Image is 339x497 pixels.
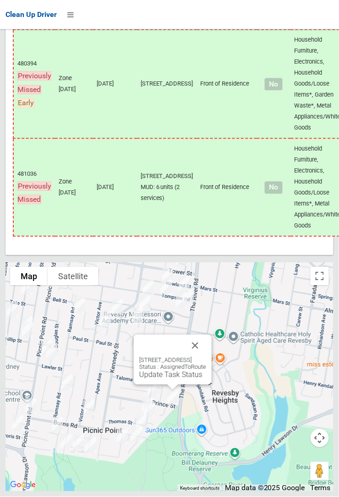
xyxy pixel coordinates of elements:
td: Front of Residence [197,139,257,237]
span: Early [17,98,34,108]
td: Zone [DATE] [55,30,93,139]
div: 39 Thomas Street, PICNIC POINT NSW 2213<br>Status : AssignedToRoute<br><a href="/driver/booking/4... [140,398,159,421]
div: 125 Hinemoa Street, PANANIA NSW 2213<br>Status : Collected<br><a href="/driver/booking/482177/com... [18,313,37,336]
span: Previously Missed [17,71,51,95]
div: 3 Joyce Avenue, PICNIC POINT NSW 2213<br>Status : Collected<br><a href="/driver/booking/481193/co... [48,414,66,437]
button: Show street map [10,267,48,286]
td: Zone [DATE] [55,139,93,237]
td: Front of Residence [197,30,257,139]
span: Map data ©2025 Google [225,484,305,492]
div: 47A Lochinvar Road, REVESBY NSW 2212<br>Status : AssignedToRoute<br><a href="/driver/booking/4816... [136,292,154,315]
span: No [265,78,283,91]
div: 41A Ferndale Road, REVESBY NSW 2212<br>Status : AssignedToRoute<br><a href="/driver/booking/48186... [128,304,147,327]
span: Clean Up Driver [5,10,57,19]
div: 72a Clifford Street, PANANIA NSW 2213<br>Status : Collected<br><a href="/driver/booking/481430/co... [3,298,22,321]
div: 56 Prince Street, PICNIC POINT NSW 2213<br>Status : AssignedToRoute<br><a href="/driver/booking/4... [164,386,182,409]
td: [STREET_ADDRESS] MUD: 6 units (2 services) [137,139,197,237]
a: Clean Up Driver [5,8,57,22]
button: Toggle fullscreen view [311,267,329,286]
div: 37 Prince Street, PICNIC POINT NSW 2213<br>Status : AssignedToRoute<br><a href="/driver/booking/4... [144,378,162,400]
td: [STREET_ADDRESS] [137,30,197,139]
div: 6 Claverdon Avenue, PICNIC POINT NSW 2213<br>Status : AssignedToRoute<br><a href="/driver/booking... [128,423,146,446]
div: 14 Burns Road, PICNIC POINT NSW 2213<br>Status : AssignedToRoute<br><a href="/driver/booking/4796... [132,411,151,434]
div: 101 Picnic Point Road, PANANIA NSW 2213<br>Status : Collected<br><a href="/driver/booking/480799/... [38,336,56,359]
img: Google [8,480,38,492]
div: 29 Tompson Road, REVESBY NSW 2212<br>Status : AssignedToRoute<br><a href="/driver/booking/480664/... [157,276,175,299]
button: Map camera controls [311,429,329,448]
a: Update Task Status [139,371,202,379]
div: 2 Parkhurst Avenue, PANANIA NSW 2213<br>Status : AssignedToRoute<br><a href="/driver/booking/4807... [97,308,115,331]
div: 89 Victor Avenue, PICNIC POINT NSW 2213<br>Status : AssignedToRoute<br><a href="/driver/booking/4... [80,396,98,419]
div: 8A Parkview Avenue, PICNIC POINT NSW 2213<br>Status : AssignedToRoute<br><a href="/driver/booking... [113,425,131,448]
div: 14 Doris Street, PICNIC POINT NSW 2213<br>Status : Collected<br><a href="/driver/booking/481700/c... [9,412,27,435]
span: No [265,182,283,194]
a: Click to see this area on Google Maps [8,480,38,492]
h4: Normal sized [261,81,287,88]
button: Drag Pegman onto the map to open Street View [311,462,329,481]
h4: Normal sized [261,184,287,192]
div: 26 Drysdale Avenue, PICNIC POINT NSW 2213<br>Status : Collected<br><a href="/driver/booking/48114... [57,431,75,454]
div: [STREET_ADDRESS] Status : AssignedToRoute [139,357,206,379]
div: 72 Hinemoa Street, PANANIA NSW 2213<br>Status : Collected<br><a href="/driver/booking/481689/comp... [18,276,36,299]
div: 81 Ramsay Road, PICNIC POINT NSW 2213<br>Status : AssignedToRoute<br><a href="/driver/booking/482... [58,371,76,394]
a: Terms (opens in new tab) [311,484,331,492]
span: Previously Missed [17,182,51,205]
td: [DATE] [93,30,137,139]
div: 4/146 Picnic Point Road, PICNIC POINT NSW 2213<br>Status : Collected<br><a href="/driver/booking/... [22,395,40,418]
div: 20 Lawler Street, PANANIA NSW 2213<br>Status : Collected<br><a href="/driver/booking/480676/compl... [43,340,61,363]
button: Close [184,335,206,357]
div: 52 Eucalyptus Court, PICNIC POINT NSW 2213<br>Status : AssignedToRoute<br><a href="/driver/bookin... [69,432,87,454]
div: 18 Tompson Road, REVESBY NSW 2212<br>Status : AssignedToRoute<br><a href="/driver/booking/481004/... [175,272,193,295]
div: 31 Rowland Street, REVESBY NSW 2212<br>Status : AssignedToRoute<br><a href="/driver/booking/48084... [159,264,177,286]
button: Show satellite imagery [48,267,98,286]
div: 15 Ramsay Road, PANANIA NSW 2213<br>Status : AssignedToRoute<br><a href="/driver/booking/481450/c... [70,294,88,317]
td: 481036 [13,139,55,237]
div: 49 Tompson Road, REVESBY NSW 2212<br>Status : AssignedToRoute<br><a href="/driver/booking/479732/... [139,276,158,299]
div: 22 Phillip Street, PANANIA NSW 2213<br>Status : Collected<br><a href="/driver/booking/481805/comp... [18,319,37,341]
td: [DATE] [93,139,137,237]
div: 29 Valmay Avenue, PICNIC POINT NSW 2213<br>Status : AssignedToRoute<br><a href="/driver/booking/4... [82,434,100,457]
div: 1/10 Lochinvar Road, REVESBY NSW 2212<br>Status : AssignedToRoute<br><a href="/driver/booking/481... [172,289,191,312]
button: Keyboard shortcuts [180,486,219,492]
td: 480394 [13,30,55,139]
div: 11 Tompson Road, REVESBY NSW 2212<br>Status : AssignedToRoute<br><a href="/driver/booking/480178/... [179,286,197,308]
div: 29 Garnsey Avenue, PANANIA NSW 2213<br>Status : AssignedToRoute<br><a href="/driver/booking/48151... [108,296,126,319]
div: 43 Thomas Street, PICNIC POINT NSW 2213<br>Status : AssignedToRoute<br><a href="/driver/booking/4... [138,394,157,417]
